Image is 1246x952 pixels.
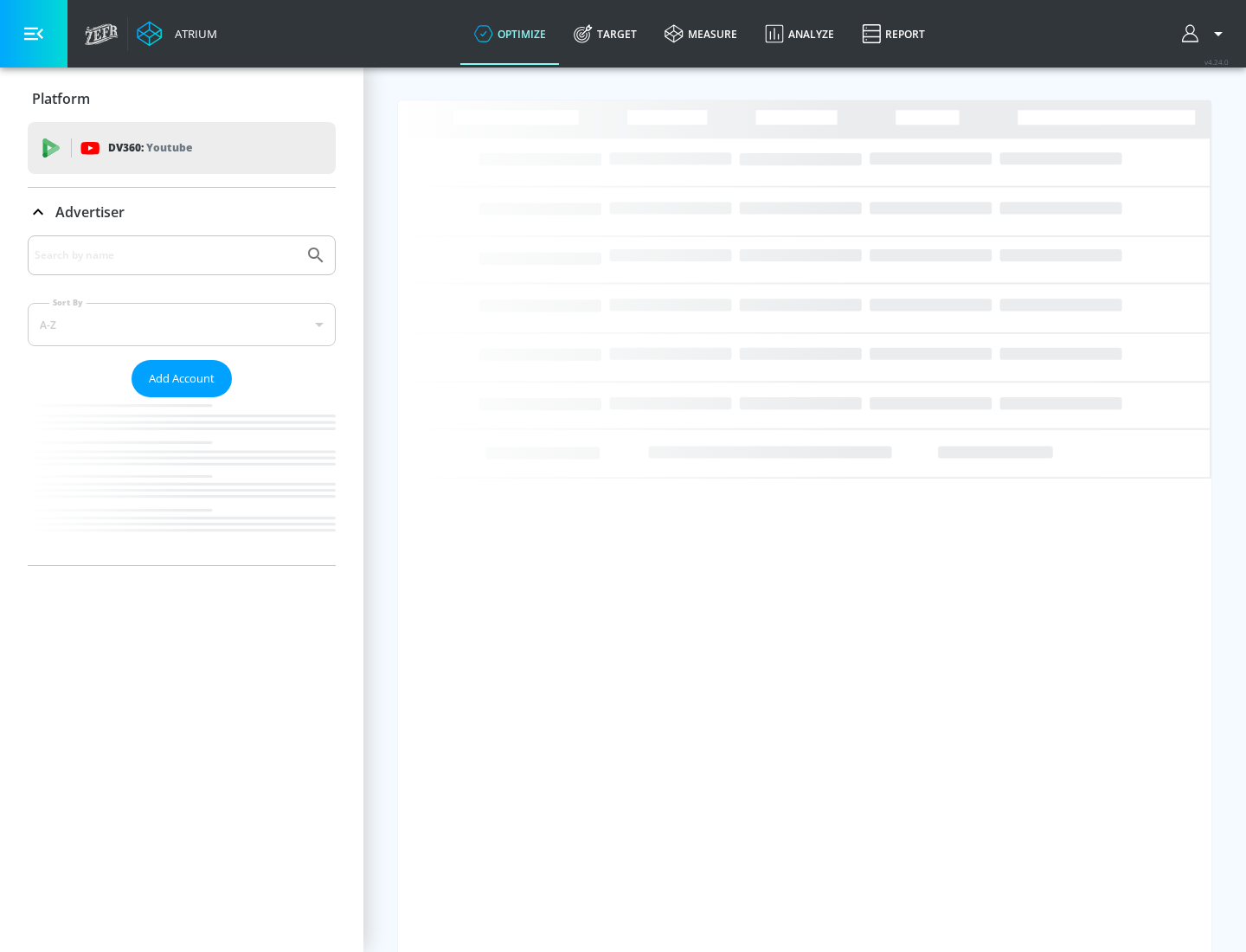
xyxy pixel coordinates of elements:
[55,203,125,222] p: Advertiser
[28,74,336,123] div: Platform
[35,244,297,267] input: Search by name
[751,3,848,65] a: Analyze
[651,3,751,65] a: measure
[32,89,90,108] p: Platform
[49,297,87,308] label: Sort By
[28,122,336,174] div: DV360: Youtube
[1204,57,1229,67] span: v 4.24.0
[168,26,217,42] div: Atrium
[149,369,215,389] span: Add Account
[132,360,232,397] button: Add Account
[460,3,560,65] a: optimize
[28,188,336,236] div: Advertiser
[146,138,192,157] p: Youtube
[28,303,336,346] div: A-Z
[28,235,336,565] div: Advertiser
[28,397,336,565] nav: list of Advertiser
[108,138,192,158] p: DV360:
[560,3,651,65] a: Target
[848,3,939,65] a: Report
[137,21,217,47] a: Atrium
